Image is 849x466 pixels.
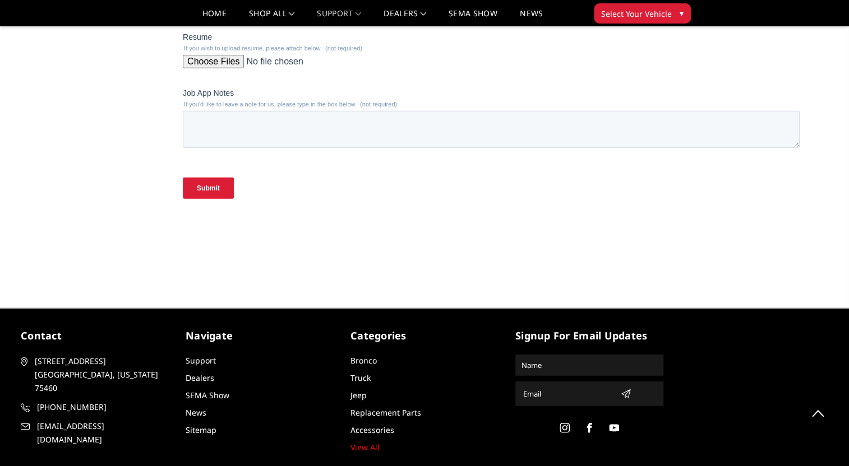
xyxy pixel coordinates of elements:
[186,355,216,366] a: Support
[449,10,497,26] a: SEMA Show
[186,390,229,400] a: SEMA Show
[21,420,169,446] a: [EMAIL_ADDRESS][DOMAIN_NAME]
[21,328,169,343] h5: contact
[56,235,171,244] strong: valid driver license or photo ID
[350,407,421,418] a: Replacement Parts
[311,235,354,244] span: Date of Birth
[249,10,294,26] a: shop all
[409,313,617,335] input: 000-000-0000
[59,143,101,152] span: PRIMARILY
[515,328,663,343] h5: signup for email updates
[21,400,169,414] a: [PHONE_NUMBER]
[37,420,167,446] span: [EMAIL_ADDRESS][DOMAIN_NAME]
[317,10,361,26] a: Support
[350,328,499,343] h5: Categories
[311,189,349,198] span: Last Name
[601,8,672,20] span: Select Your Vehicle
[186,407,206,418] a: News
[350,442,380,453] a: View All
[350,372,371,383] a: Truck
[517,356,662,374] input: Name
[350,425,394,435] a: Accessories
[350,355,377,366] a: Bronco
[311,303,621,310] legend: Please include dashes &
[804,399,832,427] a: Click to Top
[379,303,491,310] strong: check for accuracy before submitting.
[311,291,333,300] span: Phone
[519,385,616,403] input: Email
[311,247,621,254] legend: MM - DD - YYYY
[186,425,216,435] a: Sitemap
[186,372,214,383] a: Dealers
[37,400,167,414] span: [PHONE_NUMBER]
[57,407,115,416] strong: most recent job
[186,328,334,343] h5: Navigate
[594,3,691,24] button: Select Your Vehicle
[384,10,426,26] a: Dealers
[350,390,367,400] a: Jeep
[202,10,227,26] a: Home
[680,7,684,19] span: ▾
[35,355,165,395] span: [STREET_ADDRESS] [GEOGRAPHIC_DATA], [US_STATE] 75460
[520,10,543,26] a: News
